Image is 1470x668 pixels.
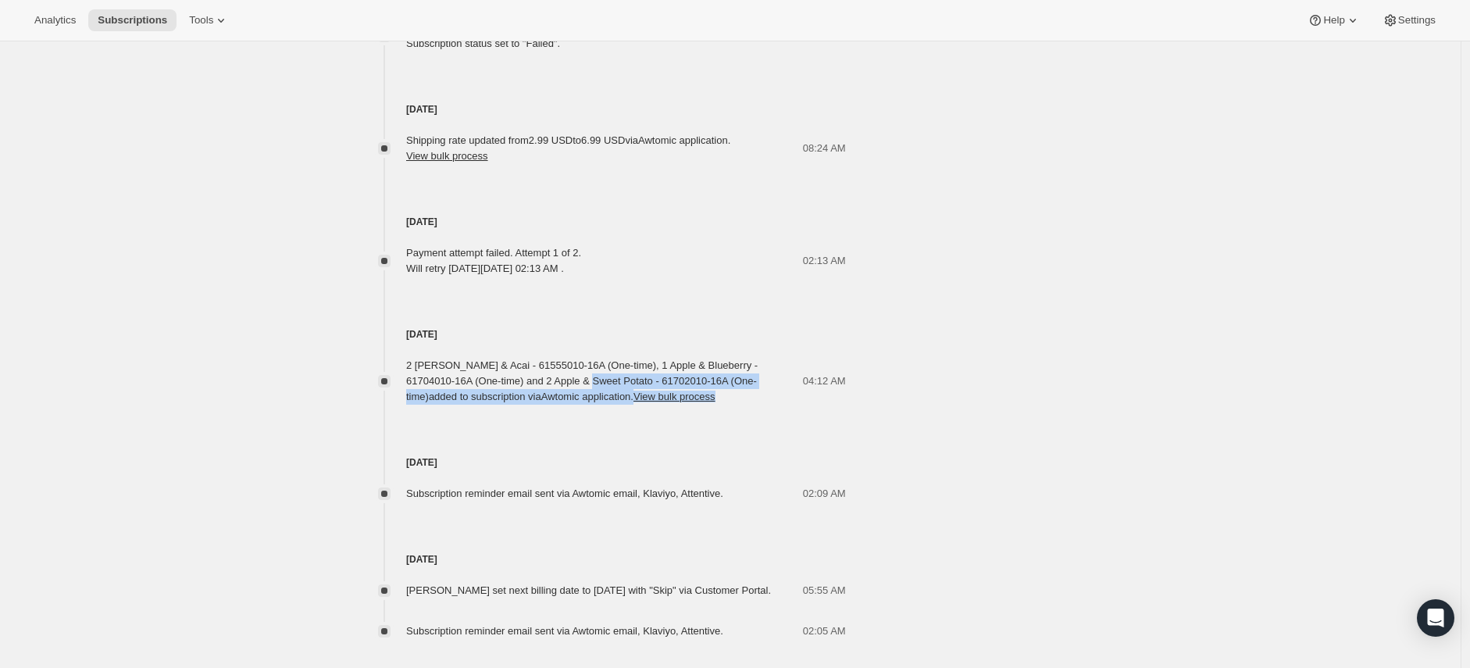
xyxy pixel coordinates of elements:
[359,102,846,117] h4: [DATE]
[803,253,846,269] span: 02:13 AM
[359,214,846,230] h4: [DATE]
[1417,599,1454,637] div: Open Intercom Messenger
[359,552,846,567] h4: [DATE]
[406,245,581,277] div: Payment attempt failed. Attempt 1 of 2. Will retry [DATE][DATE] 02:13 AM .
[633,391,715,402] button: View bulk process
[189,14,213,27] span: Tools
[803,141,846,156] span: 08:24 AM
[98,14,167,27] span: Subscriptions
[359,455,846,470] h4: [DATE]
[1298,9,1369,31] button: Help
[180,9,238,31] button: Tools
[88,9,177,31] button: Subscriptions
[803,623,846,639] span: 02:05 AM
[1373,9,1445,31] button: Settings
[406,134,730,162] span: Shipping rate updated from 2.99 USD to 6.99 USD via Awtomic application .
[406,488,723,499] span: Subscription reminder email sent via Awtomic email, Klaviyo, Attentive.
[359,327,846,342] h4: [DATE]
[25,9,85,31] button: Analytics
[406,150,488,162] button: View bulk process
[1323,14,1344,27] span: Help
[803,486,846,502] span: 02:09 AM
[803,373,846,389] span: 04:12 AM
[34,14,76,27] span: Analytics
[1398,14,1436,27] span: Settings
[406,584,771,596] span: [PERSON_NAME] set next billing date to [DATE] with "Skip" via Customer Portal.
[803,583,846,598] span: 05:55 AM
[406,625,723,637] span: Subscription reminder email sent via Awtomic email, Klaviyo, Attentive.
[406,359,758,402] span: 2 [PERSON_NAME] & Acai - 61555010-16A (One-time), 1 Apple & Blueberry - 61704010-16A (One-time) a...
